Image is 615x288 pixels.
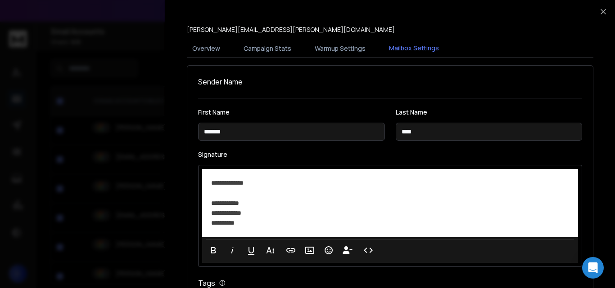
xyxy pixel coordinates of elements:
[198,109,385,115] label: First Name
[320,241,337,259] button: Emoticons
[360,241,377,259] button: Code View
[301,241,318,259] button: Insert Image (Ctrl+P)
[262,241,279,259] button: More Text
[198,151,582,158] label: Signature
[187,39,226,58] button: Overview
[238,39,297,58] button: Campaign Stats
[582,257,604,279] div: Open Intercom Messenger
[282,241,299,259] button: Insert Link (Ctrl+K)
[339,241,356,259] button: Insert Unsubscribe Link
[396,109,583,115] label: Last Name
[187,25,395,34] p: [PERSON_NAME][EMAIL_ADDRESS][PERSON_NAME][DOMAIN_NAME]
[243,241,260,259] button: Underline (Ctrl+U)
[198,76,582,87] h1: Sender Name
[205,241,222,259] button: Bold (Ctrl+B)
[309,39,371,58] button: Warmup Settings
[224,241,241,259] button: Italic (Ctrl+I)
[384,38,444,59] button: Mailbox Settings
